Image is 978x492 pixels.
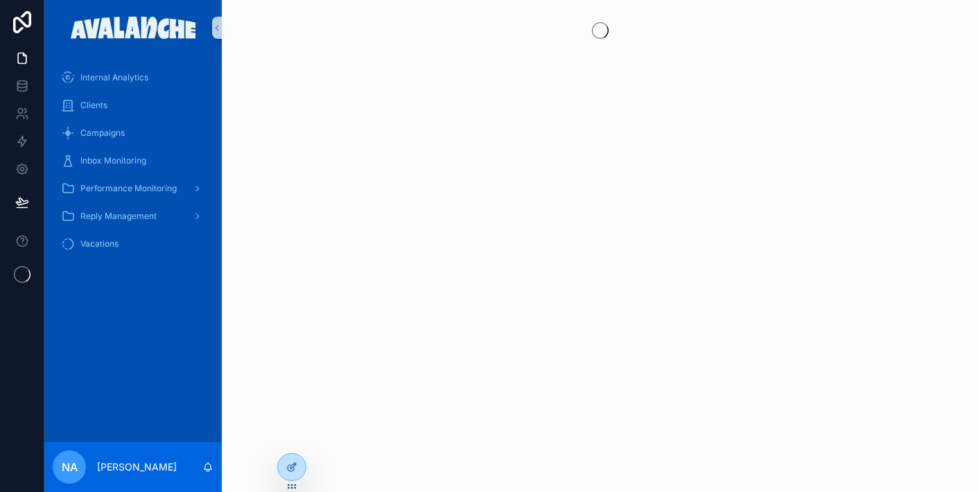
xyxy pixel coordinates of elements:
[80,155,146,166] span: Inbox Monitoring
[44,55,222,274] div: scrollable content
[80,211,157,222] span: Reply Management
[62,459,78,475] span: NA
[53,231,213,256] a: Vacations
[97,460,177,474] p: [PERSON_NAME]
[80,128,125,139] span: Campaigns
[53,148,213,173] a: Inbox Monitoring
[71,17,196,39] img: App logo
[80,238,119,249] span: Vacations
[53,204,213,229] a: Reply Management
[53,65,213,90] a: Internal Analytics
[80,183,177,194] span: Performance Monitoring
[80,72,148,83] span: Internal Analytics
[80,100,107,111] span: Clients
[53,176,213,201] a: Performance Monitoring
[53,93,213,118] a: Clients
[53,121,213,146] a: Campaigns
